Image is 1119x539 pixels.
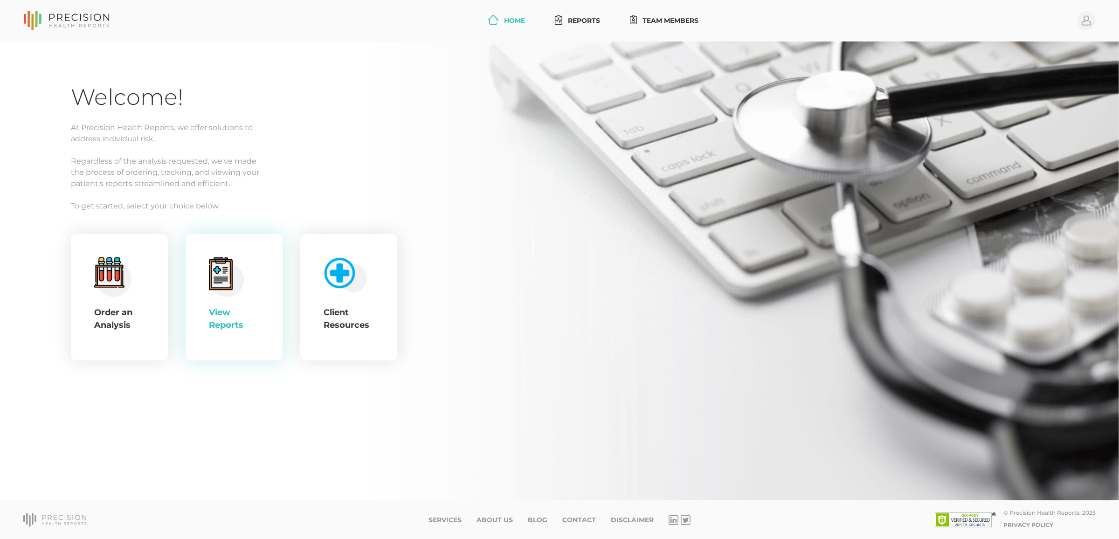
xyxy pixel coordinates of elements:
[71,83,1048,111] h1: Welcome!
[611,516,654,524] a: Disclaimer
[428,516,462,524] a: Services
[209,306,259,332] div: View Reports
[1003,509,1096,516] div: © Precision Health Reports, 2025
[935,512,996,527] img: SSL site seal - click to verify
[94,306,145,332] div: Order an Analysis
[551,12,604,29] a: Reports
[562,516,596,524] a: Contact
[1003,521,1053,528] a: Privacy Policy
[324,306,374,332] div: Client Resources
[319,253,367,293] img: client-resource.c5a3b187.png
[71,156,1048,189] p: Regardless of the analysis requested, we've made the process of ordering, tracking, and viewing y...
[477,516,513,524] a: About Us
[528,516,547,524] a: Blog
[71,122,1048,145] p: At Precision Health Reports, we offer solutions to address individual risk.
[626,12,703,29] a: Team Members
[484,12,529,29] a: Home
[71,200,1048,212] p: To get started, select your choice below.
